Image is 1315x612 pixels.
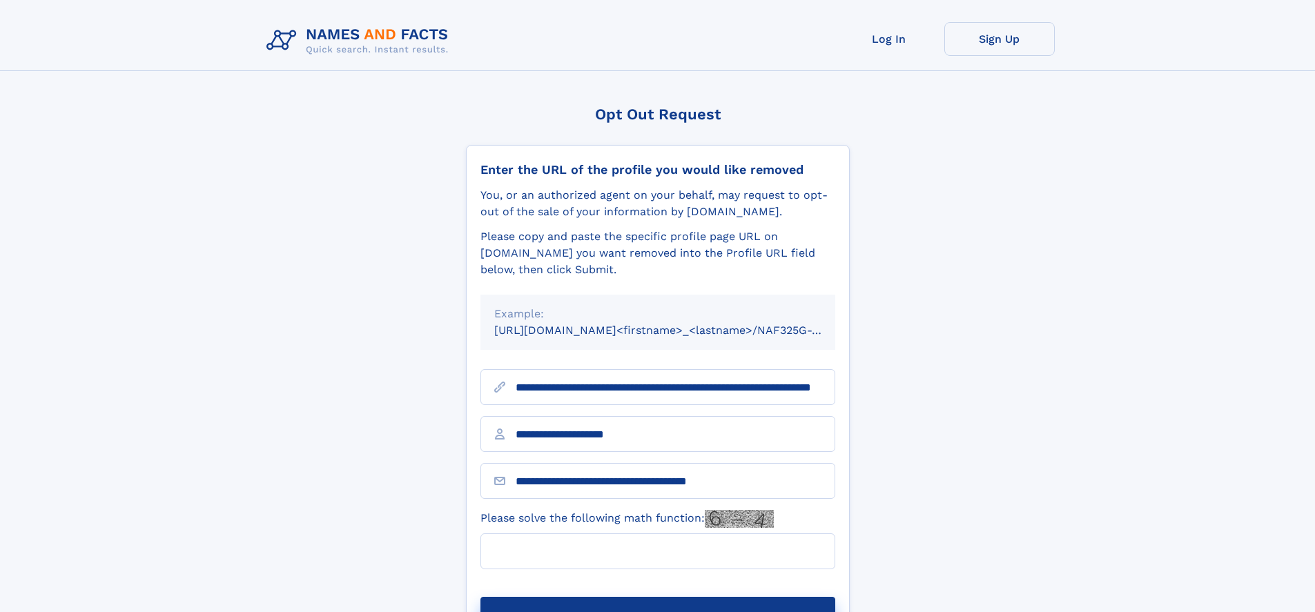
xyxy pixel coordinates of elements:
img: Logo Names and Facts [261,22,460,59]
div: You, or an authorized agent on your behalf, may request to opt-out of the sale of your informatio... [480,187,835,220]
a: Log In [834,22,944,56]
div: Enter the URL of the profile you would like removed [480,162,835,177]
div: Please copy and paste the specific profile page URL on [DOMAIN_NAME] you want removed into the Pr... [480,228,835,278]
label: Please solve the following math function: [480,510,774,528]
div: Opt Out Request [466,106,850,123]
small: [URL][DOMAIN_NAME]<firstname>_<lastname>/NAF325G-xxxxxxxx [494,324,861,337]
a: Sign Up [944,22,1055,56]
div: Example: [494,306,821,322]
